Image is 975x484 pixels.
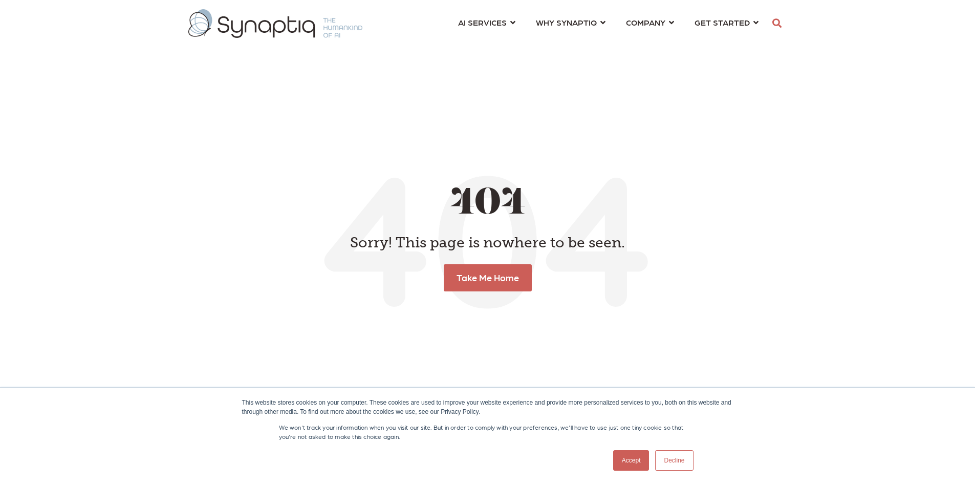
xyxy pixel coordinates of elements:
a: Accept [613,450,649,471]
span: COMPANY [626,15,665,29]
span: AI SERVICES [458,15,507,29]
a: AI SERVICES [458,13,515,32]
div: This website stores cookies on your computer. These cookies are used to improve your website expe... [242,398,733,416]
a: Decline [655,450,693,471]
h1: 404 [211,184,764,225]
h4: Sorry! This page is nowhere to be seen. [211,234,764,251]
a: Take Me Home [444,264,532,291]
a: WHY SYNAPTIQ [536,13,605,32]
span: GET STARTED [695,15,750,29]
a: GET STARTED [695,13,759,32]
p: We won't track your information when you visit our site. But in order to comply with your prefere... [279,423,697,441]
nav: menu [448,5,769,42]
img: synaptiq logo-2 [188,9,362,38]
span: WHY SYNAPTIQ [536,15,597,29]
a: COMPANY [626,13,674,32]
